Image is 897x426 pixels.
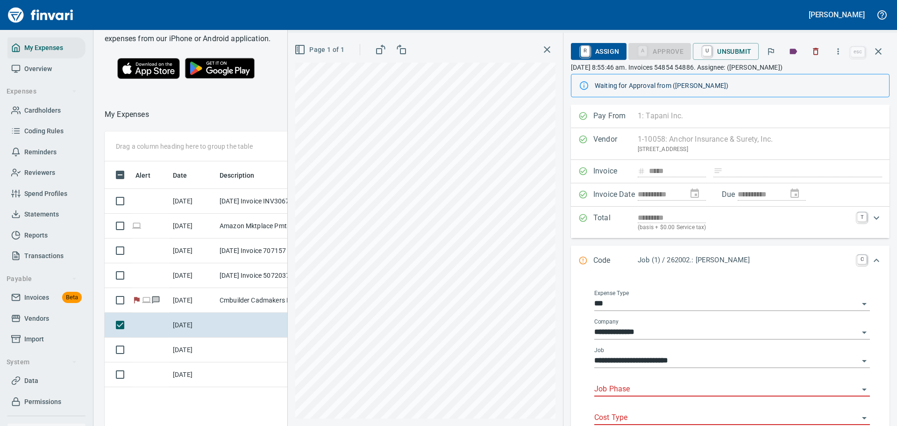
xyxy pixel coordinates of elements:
[180,53,260,84] img: Get it on Google Play
[7,204,85,225] a: Statements
[7,121,85,142] a: Coding Rules
[24,292,49,303] span: Invoices
[805,41,826,62] button: Discard
[24,333,44,345] span: Import
[638,255,852,266] p: Job (1) / 262002.: [PERSON_NAME]
[858,297,871,310] button: Open
[132,297,142,303] span: Flagged
[581,46,590,56] a: R
[857,255,867,264] a: C
[7,37,85,58] a: My Expenses
[105,109,149,120] nav: breadcrumb
[858,412,871,425] button: Open
[571,245,890,276] div: Expand
[24,375,38,387] span: Data
[296,44,344,56] span: Page 1 of 1
[6,4,76,26] img: Finvari
[3,270,81,288] button: Payable
[595,77,882,94] div: Waiting for Approval from ([PERSON_NAME])
[216,238,300,263] td: [DATE] Invoice 707157 from Pacific Office Automation (1-24021)
[693,43,759,60] button: UUnsubmit
[7,225,85,246] a: Reports
[761,41,781,62] button: Flag
[851,47,865,57] a: esc
[593,212,638,232] p: Total
[24,230,48,241] span: Reports
[7,391,85,412] a: Permissions
[857,212,867,222] a: T
[24,209,59,220] span: Statements
[24,42,63,54] span: My Expenses
[135,170,163,181] span: Alert
[628,47,691,55] div: Job Phase required
[151,297,161,303] span: Has messages
[7,245,85,267] a: Transactions
[7,329,85,350] a: Import
[858,383,871,396] button: Open
[700,43,751,59] span: Unsubmit
[7,100,85,121] a: Cardholders
[173,170,199,181] span: Date
[216,263,300,288] td: [DATE] Invoice 5072037843 from Ricoh USA, Inc (1-22042)
[169,214,216,238] td: [DATE]
[24,125,64,137] span: Coding Rules
[828,41,848,62] button: More
[220,170,267,181] span: Description
[594,319,619,325] label: Company
[24,313,49,325] span: Vendors
[24,250,64,262] span: Transactions
[858,354,871,368] button: Open
[7,162,85,183] a: Reviewers
[169,362,216,387] td: [DATE]
[292,41,348,58] button: Page 1 of 1
[7,287,85,308] a: InvoicesBeta
[594,347,604,353] label: Job
[7,356,77,368] span: System
[62,292,82,303] span: Beta
[105,19,272,45] h6: You can also control your card and submit expenses from our iPhone or Android application.
[638,223,852,232] p: (basis + $0.00 Service tax)
[809,10,865,20] h5: [PERSON_NAME]
[216,214,300,238] td: Amazon Mktplace Pmts [DOMAIN_NAME][URL] WA
[169,338,216,362] td: [DATE]
[169,313,216,338] td: [DATE]
[7,183,85,204] a: Spend Profiles
[142,297,151,303] span: Online transaction
[593,255,638,267] p: Code
[173,170,187,181] span: Date
[578,43,619,59] span: Assign
[571,207,890,238] div: Expand
[7,370,85,391] a: Data
[216,189,300,214] td: [DATE] Invoice INV3067874 from Copiers Northwest Inc. (1-25820)
[571,43,626,60] button: RAssign
[594,290,629,296] label: Expense Type
[848,40,890,63] span: Close invoice
[169,238,216,263] td: [DATE]
[24,63,52,75] span: Overview
[132,223,142,229] span: Online transaction
[3,354,81,371] button: System
[105,109,149,120] p: My Expenses
[783,41,804,62] button: Labels
[7,273,77,285] span: Payable
[24,146,57,158] span: Reminders
[806,7,867,22] button: [PERSON_NAME]
[7,86,77,97] span: Expenses
[169,288,216,313] td: [DATE]
[116,142,253,151] p: Drag a column heading here to group the table
[7,142,85,163] a: Reminders
[24,105,61,116] span: Cardholders
[169,189,216,214] td: [DATE]
[3,83,81,100] button: Expenses
[24,188,67,200] span: Spend Profiles
[117,58,180,79] img: Download on the App Store
[24,167,55,179] span: Reviewers
[7,308,85,329] a: Vendors
[7,58,85,79] a: Overview
[220,170,255,181] span: Description
[24,396,61,408] span: Permissions
[571,63,890,72] p: [DATE] 8:55:46 am. Invoices 54854 54886. Assignee: ([PERSON_NAME])
[703,46,712,56] a: U
[169,263,216,288] td: [DATE]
